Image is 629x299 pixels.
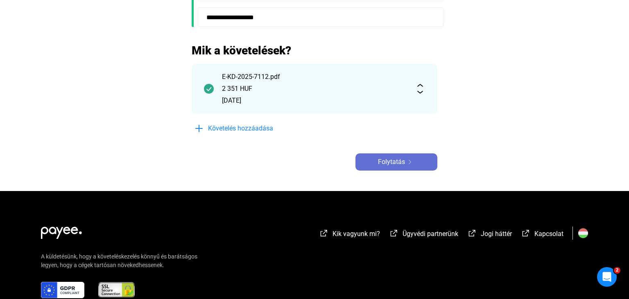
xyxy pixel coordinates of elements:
[319,229,329,237] img: external-link-white
[614,267,620,274] span: 2
[389,229,399,237] img: external-link-white
[194,124,204,133] img: plus-blue
[389,231,458,239] a: external-link-whiteÜgyvédi partnerünk
[222,96,407,106] div: [DATE]
[41,222,82,239] img: white-payee-white-dot.svg
[222,84,407,94] div: 2 351 HUF
[208,124,273,133] span: Követelés hozzáadása
[415,84,425,94] img: expand
[467,231,512,239] a: external-link-whiteJogi háttér
[204,84,214,94] img: checkmark-darker-green-circle
[41,282,84,298] img: gdpr
[319,231,380,239] a: external-link-whiteKik vagyunk mi?
[578,228,588,238] img: HU.svg
[521,229,531,237] img: external-link-white
[333,230,380,238] span: Kik vagyunk mi?
[481,230,512,238] span: Jogi háttér
[521,231,563,239] a: external-link-whiteKapcsolat
[378,157,405,167] span: Folytatás
[403,230,458,238] span: Ügyvédi partnerünk
[597,267,617,287] iframe: Intercom live chat
[192,120,314,137] button: plus-blueKövetelés hozzáadása
[534,230,563,238] span: Kapcsolat
[355,153,437,171] button: Folytatásarrow-right-white
[97,282,136,298] img: ssl
[222,72,407,82] div: E-KD-2025-7112.pdf
[192,43,437,58] h2: Mik a követelések?
[467,229,477,237] img: external-link-white
[405,160,415,164] img: arrow-right-white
